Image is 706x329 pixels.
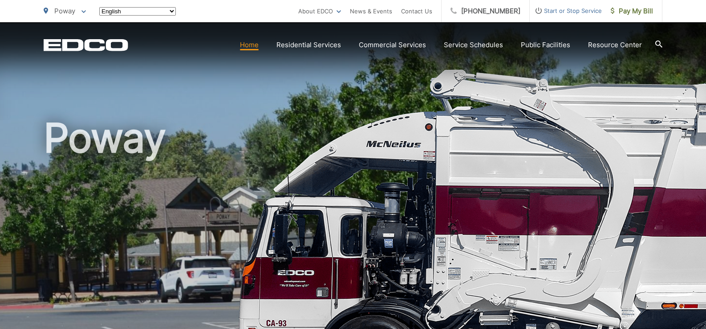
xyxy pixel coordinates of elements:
[54,7,75,15] span: Poway
[359,40,426,50] a: Commercial Services
[521,40,570,50] a: Public Facilities
[298,6,341,16] a: About EDCO
[44,39,128,51] a: EDCD logo. Return to the homepage.
[444,40,503,50] a: Service Schedules
[276,40,341,50] a: Residential Services
[588,40,642,50] a: Resource Center
[401,6,432,16] a: Contact Us
[240,40,259,50] a: Home
[350,6,392,16] a: News & Events
[611,6,653,16] span: Pay My Bill
[99,7,176,16] select: Select a language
